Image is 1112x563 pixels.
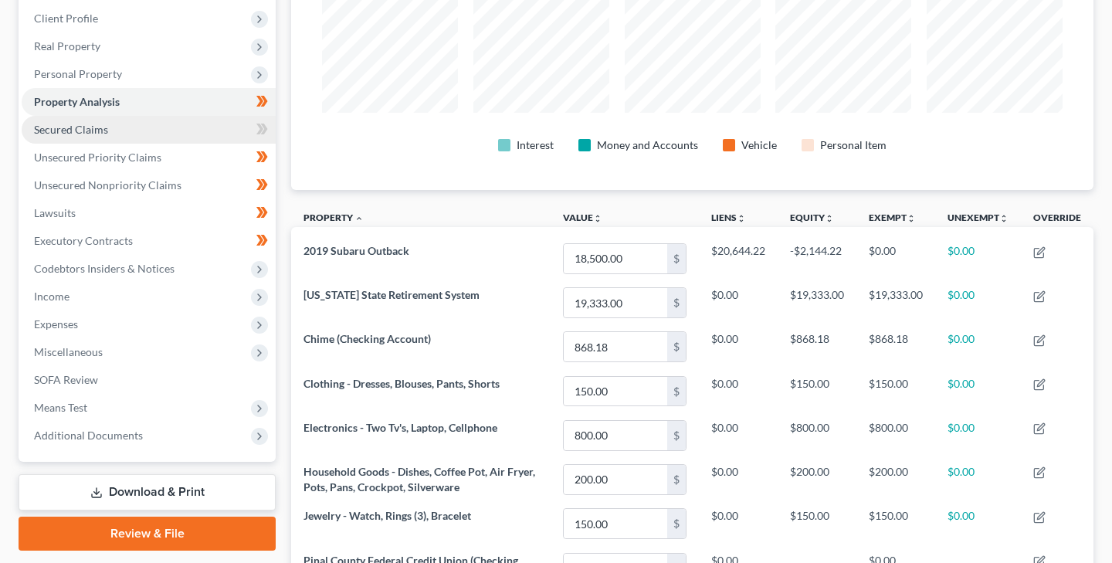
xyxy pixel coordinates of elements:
[737,214,746,223] i: unfold_more
[34,373,98,386] span: SOFA Review
[935,325,1021,369] td: $0.00
[564,509,667,538] input: 0.00
[34,317,78,331] span: Expenses
[935,281,1021,325] td: $0.00
[778,325,856,369] td: $868.18
[34,290,69,303] span: Income
[856,413,935,457] td: $800.00
[34,234,133,247] span: Executory Contracts
[856,457,935,501] td: $200.00
[699,502,778,546] td: $0.00
[699,457,778,501] td: $0.00
[699,281,778,325] td: $0.00
[563,212,602,223] a: Valueunfold_more
[667,244,686,273] div: $
[778,281,856,325] td: $19,333.00
[303,244,409,257] span: 2019 Subaru Outback
[303,421,497,434] span: Electronics - Two Tv's, Laptop, Cellphone
[597,137,698,153] div: Money and Accounts
[778,369,856,413] td: $150.00
[778,413,856,457] td: $800.00
[34,39,100,53] span: Real Property
[22,88,276,116] a: Property Analysis
[34,123,108,136] span: Secured Claims
[711,212,746,223] a: Liensunfold_more
[22,366,276,394] a: SOFA Review
[667,377,686,406] div: $
[778,236,856,280] td: -$2,144.22
[999,214,1009,223] i: unfold_more
[667,288,686,317] div: $
[564,288,667,317] input: 0.00
[34,401,87,414] span: Means Test
[564,332,667,361] input: 0.00
[564,465,667,494] input: 0.00
[303,288,480,301] span: [US_STATE] State Retirement System
[699,369,778,413] td: $0.00
[303,212,364,223] a: Property expand_less
[593,214,602,223] i: unfold_more
[34,429,143,442] span: Additional Documents
[667,465,686,494] div: $
[34,206,76,219] span: Lawsuits
[869,212,916,223] a: Exemptunfold_more
[303,377,500,390] span: Clothing - Dresses, Blouses, Pants, Shorts
[667,421,686,450] div: $
[22,171,276,199] a: Unsecured Nonpriority Claims
[22,116,276,144] a: Secured Claims
[517,137,554,153] div: Interest
[935,236,1021,280] td: $0.00
[907,214,916,223] i: unfold_more
[564,421,667,450] input: 0.00
[699,413,778,457] td: $0.00
[948,212,1009,223] a: Unexemptunfold_more
[34,12,98,25] span: Client Profile
[34,151,161,164] span: Unsecured Priority Claims
[935,457,1021,501] td: $0.00
[22,144,276,171] a: Unsecured Priority Claims
[34,178,181,192] span: Unsecured Nonpriority Claims
[935,369,1021,413] td: $0.00
[856,236,935,280] td: $0.00
[699,236,778,280] td: $20,644.22
[856,281,935,325] td: $19,333.00
[741,137,777,153] div: Vehicle
[699,325,778,369] td: $0.00
[778,502,856,546] td: $150.00
[856,325,935,369] td: $868.18
[856,502,935,546] td: $150.00
[303,465,535,493] span: Household Goods - Dishes, Coffee Pot, Air Fryer, Pots, Pans, Crockpot, Silverware
[564,377,667,406] input: 0.00
[825,214,834,223] i: unfold_more
[935,413,1021,457] td: $0.00
[303,509,471,522] span: Jewelry - Watch, Rings (3), Bracelet
[22,227,276,255] a: Executory Contracts
[856,369,935,413] td: $150.00
[19,474,276,510] a: Download & Print
[778,457,856,501] td: $200.00
[790,212,834,223] a: Equityunfold_more
[1021,202,1093,237] th: Override
[34,95,120,108] span: Property Analysis
[354,214,364,223] i: expand_less
[667,509,686,538] div: $
[935,502,1021,546] td: $0.00
[564,244,667,273] input: 0.00
[820,137,887,153] div: Personal Item
[303,332,431,345] span: Chime (Checking Account)
[22,199,276,227] a: Lawsuits
[34,345,103,358] span: Miscellaneous
[667,332,686,361] div: $
[34,262,175,275] span: Codebtors Insiders & Notices
[34,67,122,80] span: Personal Property
[19,517,276,551] a: Review & File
